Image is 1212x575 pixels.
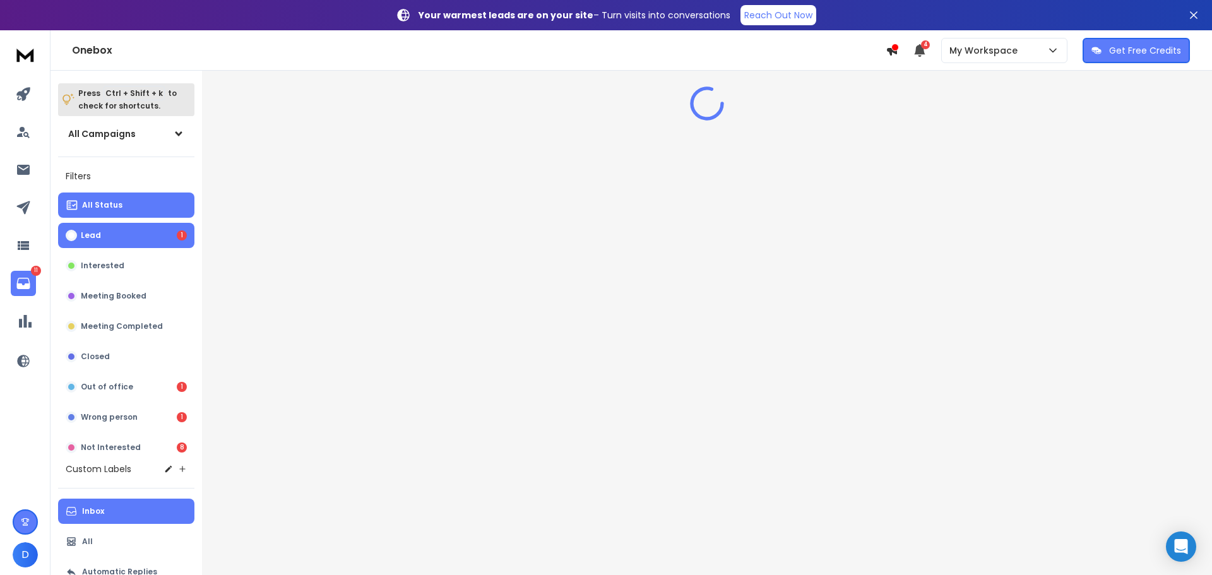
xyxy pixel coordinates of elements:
p: Out of office [81,382,133,392]
h3: Filters [58,167,194,185]
p: Not Interested [81,442,141,453]
p: Meeting Booked [81,291,146,301]
p: Meeting Completed [81,321,163,331]
h3: Custom Labels [66,463,131,475]
button: Lead1 [58,223,194,248]
p: Press to check for shortcuts. [78,87,177,112]
button: Not Interested8 [58,435,194,460]
span: 4 [921,40,930,49]
button: Interested [58,253,194,278]
p: Closed [81,352,110,362]
h1: All Campaigns [68,127,136,140]
div: Open Intercom Messenger [1166,531,1196,562]
a: 11 [11,271,36,296]
button: D [13,542,38,567]
div: 1 [177,382,187,392]
button: Get Free Credits [1083,38,1190,63]
button: All Campaigns [58,121,194,146]
p: Inbox [82,506,104,516]
p: Lead [81,230,101,240]
button: All [58,529,194,554]
p: – Turn visits into conversations [419,9,730,21]
p: 11 [31,266,41,276]
span: Ctrl + Shift + k [104,86,165,100]
div: 1 [177,412,187,422]
a: Reach Out Now [740,5,816,25]
div: 8 [177,442,187,453]
h1: Onebox [72,43,886,58]
button: Meeting Completed [58,314,194,339]
p: Interested [81,261,124,271]
button: Out of office1 [58,374,194,400]
strong: Your warmest leads are on your site [419,9,593,21]
p: All Status [82,200,122,210]
p: Wrong person [81,412,138,422]
button: Meeting Booked [58,283,194,309]
button: Inbox [58,499,194,524]
p: Reach Out Now [744,9,812,21]
p: Get Free Credits [1109,44,1181,57]
p: All [82,536,93,547]
button: All Status [58,193,194,218]
button: Closed [58,344,194,369]
button: Wrong person1 [58,405,194,430]
img: logo [13,43,38,66]
div: 1 [177,230,187,240]
p: My Workspace [949,44,1023,57]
